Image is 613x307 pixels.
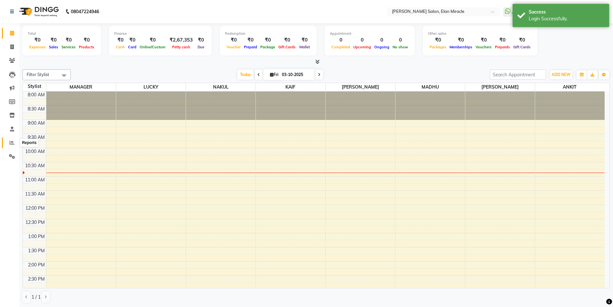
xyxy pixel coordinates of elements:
span: Cash [114,45,126,49]
span: Sales [47,45,60,49]
div: 12:30 PM [24,219,46,226]
span: Prepaids [493,45,512,49]
div: 0 [352,36,373,44]
div: 11:00 AM [24,177,46,183]
div: ₹0 [448,36,474,44]
span: Petty cash [171,45,192,49]
input: Search Appointment [490,70,546,80]
div: ₹0 [28,36,47,44]
span: Services [60,45,77,49]
span: Package [259,45,277,49]
span: Gift Cards [512,45,532,49]
span: Ongoing [373,45,391,49]
span: Vouchers [474,45,493,49]
div: ₹0 [297,36,311,44]
span: Packages [428,45,448,49]
span: ANKIT [535,83,605,91]
span: MANAGER [46,83,116,91]
span: Online/Custom [138,45,167,49]
span: 1 / 1 [32,294,41,301]
div: ₹0 [242,36,259,44]
div: 11:30 AM [24,191,46,197]
div: ₹0 [47,36,60,44]
span: Card [126,45,138,49]
span: Filter Stylist [27,72,49,77]
span: [PERSON_NAME] [326,83,395,91]
div: 0 [391,36,410,44]
div: Total [28,31,96,36]
div: 9:30 AM [26,134,46,141]
div: ₹0 [428,36,448,44]
div: 9:00 AM [26,120,46,127]
input: 2025-10-03 [280,70,312,80]
div: ₹0 [225,36,242,44]
div: ₹0 [77,36,96,44]
span: Expenses [28,45,47,49]
span: [PERSON_NAME] [465,83,535,91]
span: ADD NEW [552,72,571,77]
span: Today [237,70,254,80]
span: Wallet [297,45,311,49]
span: Upcoming [352,45,373,49]
div: 8:00 AM [26,91,46,98]
div: ₹0 [138,36,167,44]
div: ₹0 [277,36,297,44]
div: ₹0 [126,36,138,44]
span: KAIF [256,83,325,91]
div: ₹0 [114,36,126,44]
div: ₹0 [512,36,532,44]
div: 2:00 PM [27,262,46,268]
div: Login Successfully. [529,15,604,22]
div: 8:30 AM [26,106,46,112]
span: No show [391,45,410,49]
div: 10:00 AM [24,148,46,155]
div: Success [529,9,604,15]
div: 0 [330,36,352,44]
span: LUCKY [116,83,186,91]
span: Completed [330,45,352,49]
img: logo [16,3,60,21]
b: 08047224946 [71,3,99,21]
span: MADHU [395,83,465,91]
div: 2:30 PM [27,276,46,283]
div: 0 [373,36,391,44]
span: Voucher [225,45,242,49]
div: Redemption [225,31,311,36]
div: ₹0 [493,36,512,44]
span: NAKUL [186,83,255,91]
span: Prepaid [242,45,259,49]
span: Memberships [448,45,474,49]
div: Finance [114,31,207,36]
div: 12:00 PM [24,205,46,212]
div: ₹2,67,353 [167,36,195,44]
div: 1:00 PM [27,233,46,240]
span: Products [77,45,96,49]
div: 10:30 AM [24,162,46,169]
div: Reports [20,139,38,147]
span: Due [196,45,206,49]
div: ₹0 [474,36,493,44]
div: ₹0 [195,36,207,44]
span: Gift Cards [277,45,297,49]
span: Fri [268,72,280,77]
button: ADD NEW [550,70,572,79]
div: Other sales [428,31,532,36]
div: ₹0 [259,36,277,44]
div: Appointment [330,31,410,36]
div: 1:30 PM [27,247,46,254]
div: ₹0 [60,36,77,44]
div: Stylist [23,83,46,90]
